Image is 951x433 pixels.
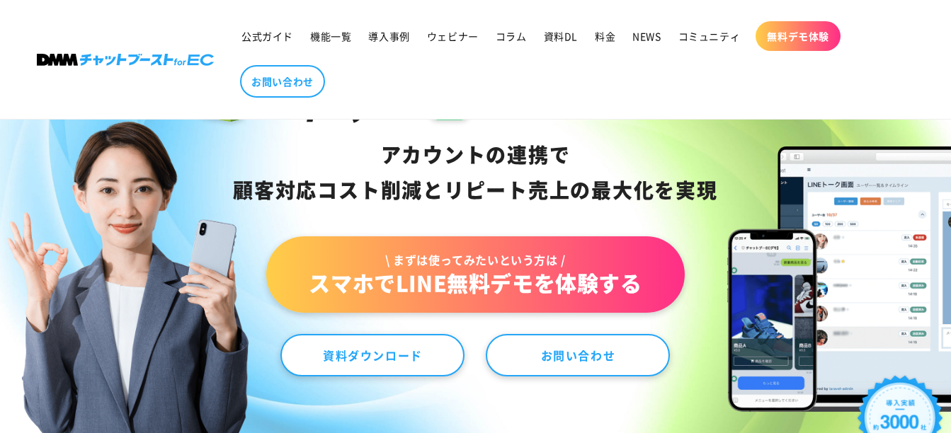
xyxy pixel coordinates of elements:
a: 料金 [586,21,624,51]
a: コラム [487,21,535,51]
a: お問い合わせ [240,65,325,98]
img: 株式会社DMM Boost [37,54,214,66]
a: ウェビナー [418,21,487,51]
a: 公式ガイド [233,21,302,51]
a: 無料デモ体験 [756,21,841,51]
a: \ まずは使ってみたいという方は /スマホでLINE無料デモを体験する [266,236,684,313]
span: ウェビナー [427,30,479,42]
a: 資料DL [535,21,586,51]
span: \ まずは使ってみたいという方は / [309,252,642,267]
span: 無料デモ体験 [767,30,829,42]
span: コラム [496,30,527,42]
a: 導入事例 [360,21,418,51]
a: 機能一覧 [302,21,360,51]
span: 導入事例 [368,30,409,42]
span: 料金 [595,30,615,42]
a: NEWS [624,21,669,51]
a: 資料ダウンロード [280,334,465,376]
span: 機能一覧 [310,30,351,42]
span: お問い合わせ [251,75,314,88]
span: コミュニティ [678,30,741,42]
div: アカウントの連携で 顧客対応コスト削減と リピート売上の 最大化を実現 [195,137,756,208]
a: コミュニティ [670,21,749,51]
span: 公式ガイド [241,30,293,42]
span: 資料DL [544,30,578,42]
a: お問い合わせ [486,334,670,376]
span: NEWS [632,30,661,42]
